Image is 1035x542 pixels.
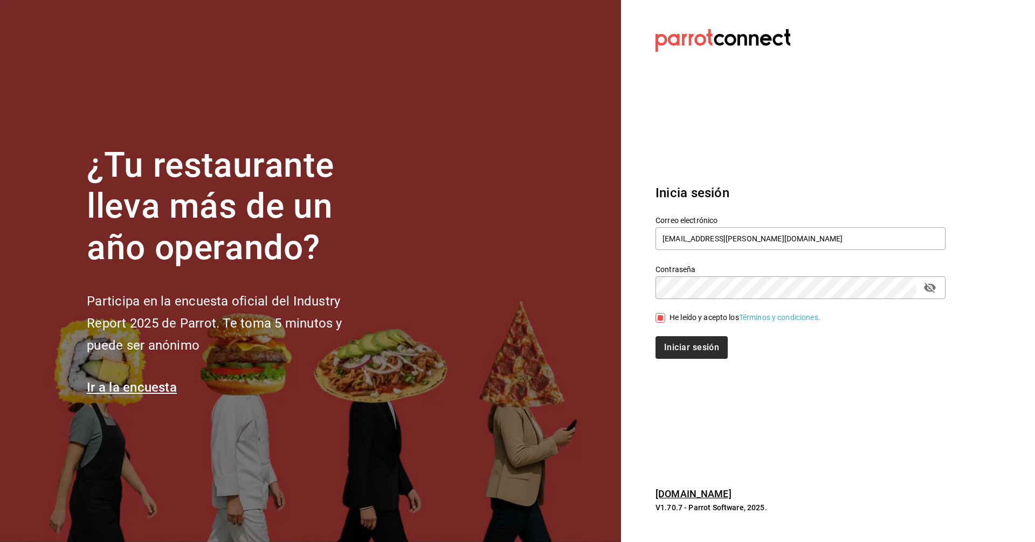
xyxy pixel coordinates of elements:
a: Términos y condiciones. [739,313,820,322]
h2: Participa en la encuesta oficial del Industry Report 2025 de Parrot. Te toma 5 minutos y puede se... [87,290,378,356]
a: [DOMAIN_NAME] [655,488,732,499]
div: He leído y acepto los [670,312,820,323]
h3: Inicia sesión [655,183,946,203]
h1: ¿Tu restaurante lleva más de un año operando? [87,145,378,269]
label: Correo electrónico [655,216,946,224]
input: Ingresa tu correo electrónico [655,227,946,250]
a: Ir a la encuesta [87,380,177,395]
button: passwordField [921,279,939,297]
label: Contraseña [655,265,946,273]
p: V1.70.7 - Parrot Software, 2025. [655,502,946,513]
button: Iniciar sesión [655,336,728,359]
